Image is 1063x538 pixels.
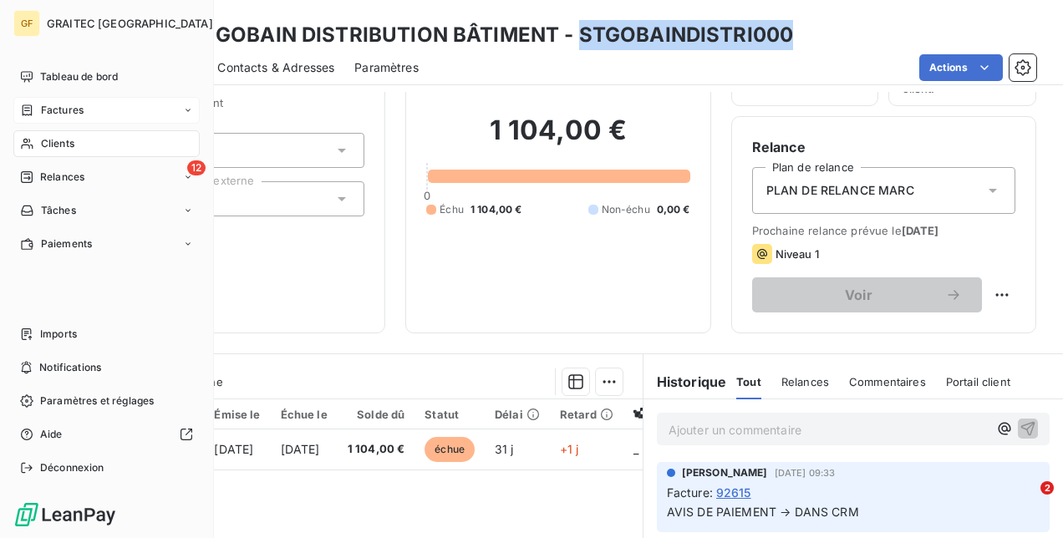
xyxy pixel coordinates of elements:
[946,375,1010,388] span: Portail client
[424,189,430,202] span: 0
[187,160,206,175] span: 12
[682,465,768,480] span: [PERSON_NAME]
[39,360,101,375] span: Notifications
[425,437,475,462] span: échue
[752,277,982,312] button: Voir
[440,202,464,217] span: Échu
[775,468,836,478] span: [DATE] 09:33
[752,137,1015,157] h6: Relance
[633,408,710,421] div: Chorus Pro
[47,17,213,30] span: GRAITEC [GEOGRAPHIC_DATA]
[13,501,117,528] img: Logo LeanPay
[214,408,260,421] div: Émise le
[716,484,751,501] span: 92615
[495,408,540,421] div: Délai
[849,375,926,388] span: Commentaires
[41,203,76,218] span: Tâches
[560,442,579,456] span: +1 j
[147,20,793,50] h3: SAINT GOBAIN DISTRIBUTION BÂTIMENT - STGOBAINDISTRI000
[470,202,522,217] span: 1 104,00 €
[560,408,613,421] div: Retard
[772,288,945,302] span: Voir
[40,393,154,409] span: Paramètres et réglages
[1006,481,1046,521] iframe: Intercom live chat
[776,247,819,261] span: Niveau 1
[426,114,689,164] h2: 1 104,00 €
[13,421,200,448] a: Aide
[766,182,914,199] span: PLAN DE RELANCE MARC
[13,10,40,37] div: GF
[919,54,1003,81] button: Actions
[633,442,638,456] span: _
[281,408,328,421] div: Échue le
[281,442,320,456] span: [DATE]
[40,427,63,442] span: Aide
[752,224,1015,237] span: Prochaine relance prévue le
[40,327,77,342] span: Imports
[667,484,713,501] span: Facture :
[348,408,405,421] div: Solde dû
[425,408,475,421] div: Statut
[781,375,829,388] span: Relances
[643,372,727,392] h6: Historique
[667,505,859,519] span: AVIS DE PAIEMENT → DANS CRM
[657,202,690,217] span: 0,00 €
[217,59,334,76] span: Contacts & Adresses
[348,441,405,458] span: 1 104,00 €
[40,170,84,185] span: Relances
[602,202,650,217] span: Non-échu
[354,59,419,76] span: Paramètres
[1040,481,1054,495] span: 2
[41,103,84,118] span: Factures
[41,236,92,251] span: Paiements
[135,96,364,119] span: Propriétés Client
[40,460,104,475] span: Déconnexion
[41,136,74,151] span: Clients
[214,442,253,456] span: [DATE]
[736,375,761,388] span: Tout
[40,69,118,84] span: Tableau de bord
[902,224,939,237] span: [DATE]
[495,442,514,456] span: 31 j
